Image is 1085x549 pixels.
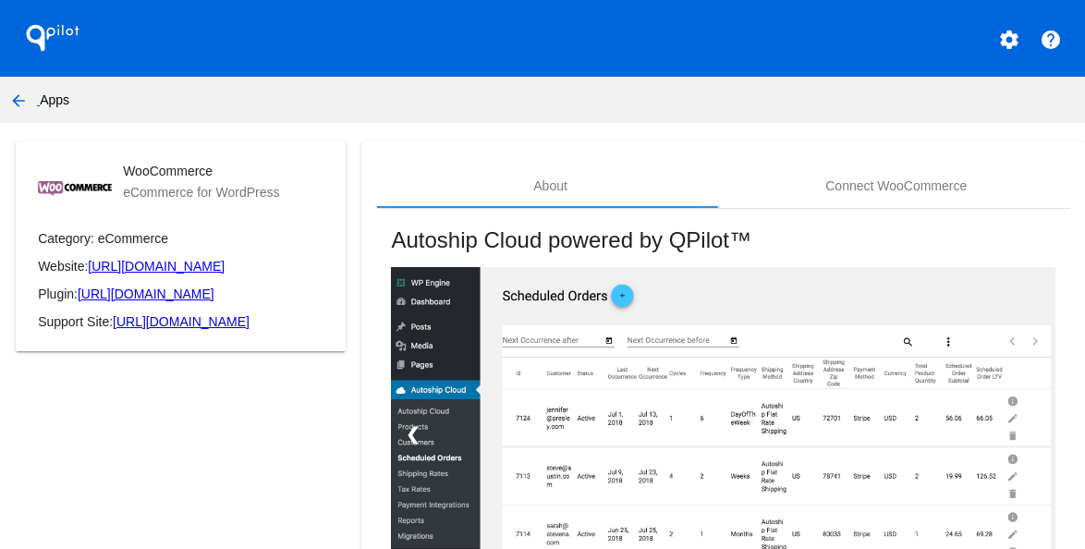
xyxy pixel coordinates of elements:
mat-icon: help [1040,29,1062,51]
p: Website: [38,259,323,274]
mat-icon: arrow_back [7,90,30,112]
a: [URL][DOMAIN_NAME] [78,287,214,301]
mat-icon: settings [998,29,1020,51]
mat-card-title: Autoship Cloud powered by QPilot™ [391,227,1055,253]
p: Category: eCommerce [38,231,323,246]
a: [URL][DOMAIN_NAME] [88,259,225,274]
p: Support Site: [38,314,323,329]
h1: QPilot [16,19,90,56]
mat-card-title: WooCommerce [123,164,279,178]
a: ❮ [391,409,434,459]
a: [URL][DOMAIN_NAME] [113,314,250,329]
a: ❯ [1012,409,1055,459]
div: About [533,178,567,193]
img: cb168c88-e879-4cc9-8509-7920f572d3b5 [38,181,112,196]
div: Connect WooCommerce [825,178,967,193]
p: Plugin: [38,287,323,301]
mat-card-subtitle: eCommerce for WordPress [123,185,279,200]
